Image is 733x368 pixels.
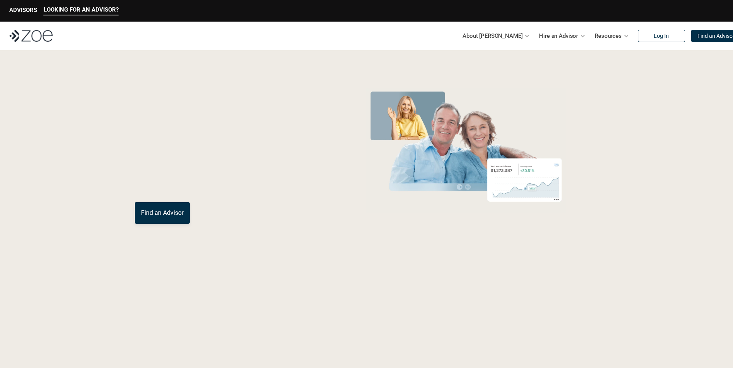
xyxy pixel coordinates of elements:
img: Zoe Financial Hero Image [363,88,569,213]
span: with a Financial Advisor [135,111,291,167]
p: Hire an Advisor [539,30,578,42]
a: Find an Advisor [135,202,190,224]
span: Grow Your Wealth [135,85,307,115]
p: LOOKING FOR AN ADVISOR? [44,6,119,13]
p: Resources [595,30,622,42]
em: The information in the visuals above is for illustrative purposes only and does not represent an ... [359,218,573,222]
p: Find an Advisor [141,209,184,216]
p: Log In [654,33,669,39]
p: ADVISORS [9,7,37,14]
p: You deserve an advisor you can trust. [PERSON_NAME], hire, and invest with vetted, fiduciary, fin... [135,174,334,193]
p: About [PERSON_NAME] [463,30,522,42]
p: Loremipsum: *DolOrsi Ametconsecte adi Eli Seddoeius tem inc utlaboreet. Dol 7160 MagNaal Enimadmi... [19,322,714,350]
a: Log In [638,30,685,42]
